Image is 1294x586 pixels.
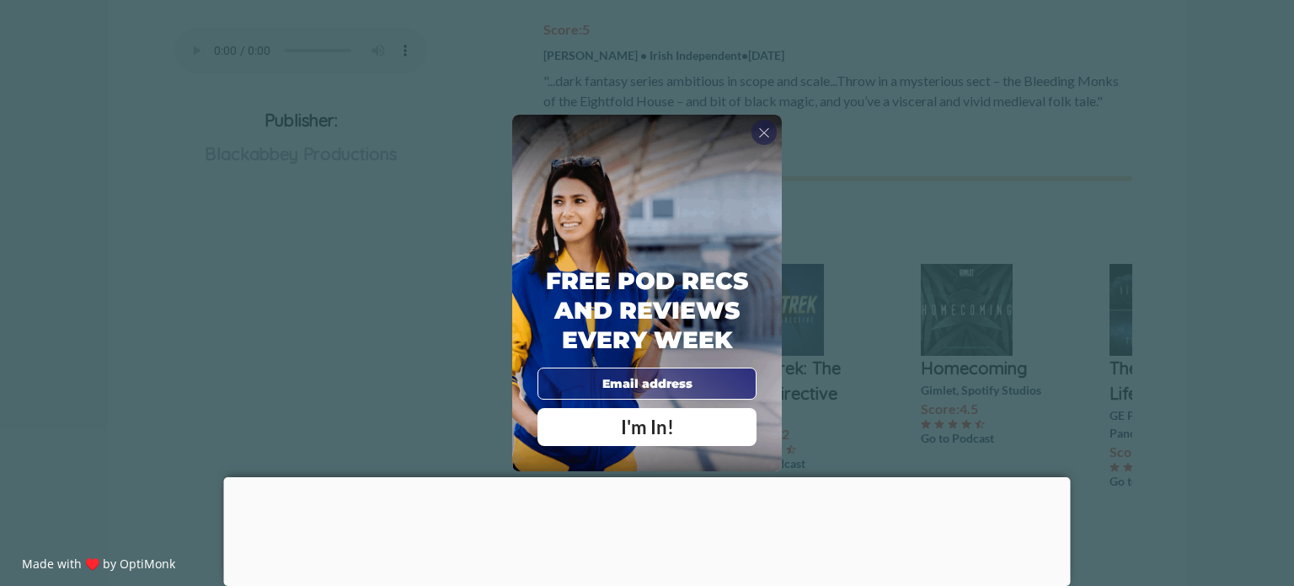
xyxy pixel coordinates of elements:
a: Made with ♥️ by OptiMonk [22,556,175,572]
input: Email address [537,368,757,400]
iframe: Advertisement [224,477,1071,582]
span: X [758,124,770,141]
span: Free Pod Recs and Reviews every week [546,266,748,354]
span: I'm In! [621,416,674,438]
